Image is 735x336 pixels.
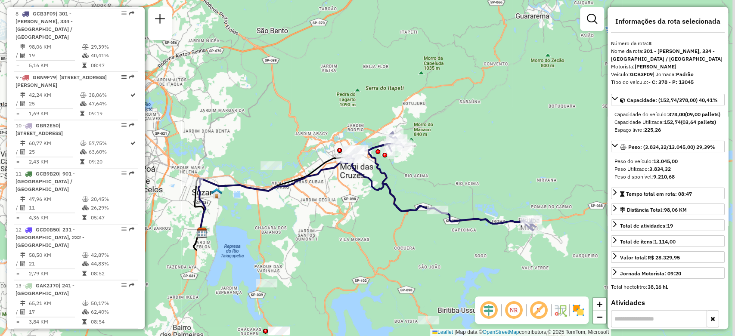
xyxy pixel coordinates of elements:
[20,253,25,258] i: Distância Total
[182,177,203,186] div: Atividade não roteirizada - PASTELARIA COLONIAL
[28,157,79,166] td: 2,43 KM
[649,166,671,172] strong: 3.834,32
[16,122,63,136] span: 10 -
[80,159,84,164] i: Tempo total em rota
[614,158,678,164] span: Peso do veículo:
[20,149,25,154] i: Total de Atividades
[614,111,721,118] div: Capacidade do veículo:
[28,43,82,51] td: 98,06 KM
[611,235,725,247] a: Total de itens:1.114,00
[432,329,453,335] a: Leaflet
[28,308,82,316] td: 17
[676,71,694,77] strong: Padrão
[478,300,499,321] span: Ocultar deslocamento
[16,203,20,212] td: /
[28,318,82,326] td: 3,84 KM
[80,101,86,106] i: % de utilização da cubagem
[653,71,694,77] span: | Jornada:
[620,254,680,262] div: Valor total:
[82,301,89,306] i: % de utilização do peso
[80,92,86,98] i: % de utilização do peso
[614,165,721,173] div: Peso Utilizado:
[16,226,84,248] span: | 231 - [GEOGRAPHIC_DATA], 232 - [GEOGRAPHIC_DATA]
[20,101,25,106] i: Total de Atividades
[82,197,89,202] i: % de utilização do peso
[256,279,277,287] div: Atividade não roteirizada - MARIA JOSE SILVA DO NASCIMENTO
[16,170,75,192] span: | 901 - [GEOGRAPHIC_DATA] / [GEOGRAPHIC_DATA]
[628,144,715,150] span: Peso: (3.834,32/13.045,00) 29,39%
[648,79,694,85] strong: - C: 378 - P: 13045
[82,271,87,276] i: Tempo total em rota
[20,44,25,49] i: Distância Total
[28,195,82,203] td: 47,96 KM
[614,118,721,126] div: Capacidade Utilizada:
[16,61,20,70] td: =
[614,126,721,134] div: Espaço livre:
[648,254,680,261] strong: R$ 28.329,95
[16,148,20,156] td: /
[664,119,681,125] strong: 152,74
[90,203,134,212] td: 26,29%
[121,123,127,128] em: Opções
[82,53,89,58] i: % de utilização da cubagem
[611,251,725,263] a: Valor total:R$ 28.329,95
[16,122,63,136] span: | [STREET_ADDRESS]
[553,303,567,317] img: Fluxo de ruas
[653,173,675,180] strong: 9.210,68
[620,222,673,229] span: Total de atividades:
[129,171,134,176] em: Rota exportada
[36,282,59,289] span: GAK2J70
[121,74,127,80] em: Opções
[130,92,136,98] i: Rota otimizada
[611,78,725,86] div: Tipo do veículo:
[668,111,685,117] strong: 378,00
[16,157,20,166] td: =
[653,158,678,164] strong: 13.045,00
[28,269,82,278] td: 2,79 KM
[152,10,169,30] a: Nova sessão e pesquisa
[20,197,25,202] i: Distância Total
[129,227,134,232] em: Rota exportada
[28,148,79,156] td: 25
[80,141,86,146] i: % de utilização do peso
[28,99,79,108] td: 25
[82,253,89,258] i: % de utilização do peso
[82,261,89,266] i: % de utilização da cubagem
[90,195,134,203] td: 20,45%
[16,74,107,88] span: | [STREET_ADDRESS][PERSON_NAME]
[611,283,725,291] div: Total hectolitro:
[16,170,75,192] span: 11 -
[611,219,725,231] a: Total de atividades:19
[611,40,725,47] div: Número da rota:
[611,47,725,63] div: Nome da rota:
[620,206,687,214] div: Distância Total:
[614,173,721,181] div: Peso disponível:
[82,319,87,324] i: Tempo total em rota
[620,270,681,277] div: Jornada Motorista: 09:20
[16,259,20,268] td: /
[28,139,79,148] td: 60,77 KM
[418,316,439,324] div: Atividade não roteirizada - CLERSON RODRIGUES DO
[129,11,134,16] em: Rota exportada
[129,74,134,80] em: Rota exportada
[88,139,130,148] td: 57,75%
[611,203,725,215] a: Distância Total:98,06 KM
[571,303,585,317] img: Exibir/Ocultar setores
[454,329,456,335] span: |
[82,309,89,314] i: % de utilização da cubagem
[90,259,134,268] td: 44,83%
[28,259,82,268] td: 21
[90,43,134,51] td: 29,39%
[28,251,82,259] td: 58,50 KM
[611,94,725,105] a: Capacidade: (152,74/378,00) 40,41%
[211,188,222,199] img: 630 UDC Light WCL Jardim Santa Helena
[268,327,290,335] div: Atividade não roteirizada - SUPERMERCADO ALEGRIA
[20,309,25,314] i: Total de Atividades
[16,269,20,278] td: =
[611,17,725,25] h4: Informações da rota selecionada
[28,109,79,118] td: 1,69 KM
[28,213,82,222] td: 4,36 KM
[129,283,134,288] em: Rota exportada
[654,238,676,245] strong: 1.114,00
[16,99,20,108] td: /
